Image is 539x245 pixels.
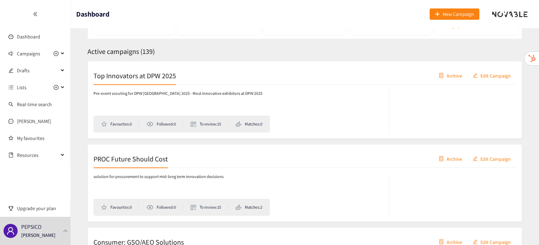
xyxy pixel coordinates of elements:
[8,85,13,90] span: unordered-list
[21,231,55,239] p: [PERSON_NAME]
[17,80,26,94] span: Lists
[101,204,139,210] li: Favourites: 0
[101,121,139,127] li: Favourites: 0
[473,73,478,79] span: edit
[21,222,42,231] p: PEPSICO
[146,121,182,127] li: Followed: 0
[447,155,462,163] span: Archive
[17,101,52,108] a: Real-time search
[190,121,228,127] li: To review: 15
[190,204,228,210] li: To review: 15
[434,153,467,164] button: containerArchive
[17,33,40,40] a: Dashboard
[87,47,155,56] span: Active campaigns ( 139 )
[8,206,13,211] span: trophy
[236,204,262,210] li: Matches: 2
[467,153,516,164] button: editEdit Campaign
[6,227,15,235] span: user
[480,72,511,79] span: Edit Campaign
[17,118,51,124] a: [PERSON_NAME]
[8,153,13,158] span: book
[33,12,38,17] span: double-left
[87,61,522,139] a: Top Innovators at DPW 2025containerArchiveeditEdit CampaignPre-event scouting for DPW [GEOGRAPHIC...
[439,156,444,162] span: container
[467,70,516,81] button: editEdit Campaign
[434,70,467,81] button: containerArchive
[54,51,59,56] span: plus-circle
[443,10,474,18] span: New Campaign
[93,154,168,164] h2: PROC Future Should Cost
[93,90,262,97] p: Pre-event scouting for DPW [GEOGRAPHIC_DATA] 2025 - Most innovative exhibitors at DPW 2025
[473,239,478,245] span: edit
[17,148,59,162] span: Resources
[480,155,511,163] span: Edit Campaign
[439,239,444,245] span: container
[93,173,224,180] p: solution for procurement to support mid-long term innovation decisions
[447,72,462,79] span: Archive
[146,204,182,210] li: Followed: 0
[17,201,65,215] span: Upgrade your plan
[236,121,262,127] li: Matches: 0
[17,131,65,145] a: My favourites
[435,12,440,17] span: plus
[473,156,478,162] span: edit
[87,144,522,222] a: PROC Future Should CostcontainerArchiveeditEdit Campaignsolution for procurement to support mid-l...
[439,73,444,79] span: container
[17,63,59,78] span: Drafts
[430,8,479,20] button: plusNew Campaign
[93,71,176,80] h2: Top Innovators at DPW 2025
[504,211,539,245] iframe: Chat Widget
[8,51,13,56] span: sound
[17,47,40,61] span: Campaigns
[54,85,59,90] span: plus-circle
[8,68,13,73] span: edit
